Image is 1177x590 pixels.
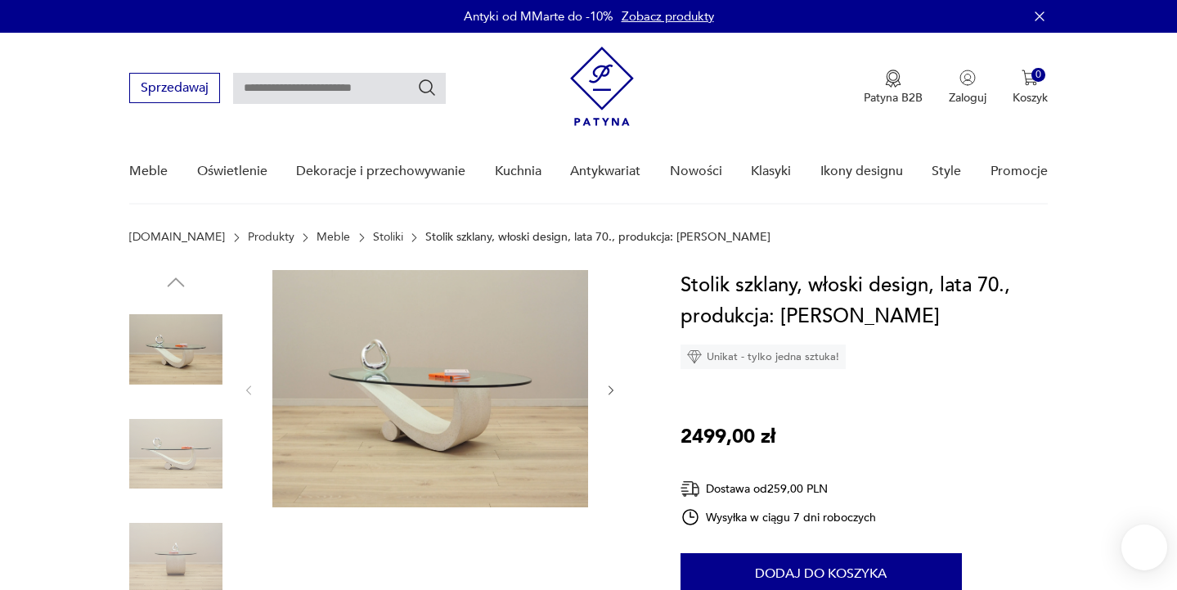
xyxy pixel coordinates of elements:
img: Ikona koszyka [1022,70,1038,86]
a: Oświetlenie [197,140,267,203]
p: 2499,00 zł [681,421,775,453]
p: Patyna B2B [864,90,923,106]
div: 0 [1031,68,1045,82]
p: Zaloguj [949,90,986,106]
p: Koszyk [1013,90,1048,106]
a: Ikona medaluPatyna B2B [864,70,923,106]
p: Antyki od MMarte do -10% [464,8,613,25]
img: Zdjęcie produktu Stolik szklany, włoski design, lata 70., produkcja: Włochy [129,408,222,501]
img: Ikona dostawy [681,479,700,499]
a: Produkty [248,231,294,244]
img: Ikonka użytkownika [959,70,976,86]
a: Dekoracje i przechowywanie [296,140,465,203]
a: Antykwariat [570,140,640,203]
div: Unikat - tylko jedna sztuka! [681,345,846,369]
button: Zaloguj [949,70,986,106]
button: 0Koszyk [1013,70,1048,106]
button: Sprzedawaj [129,73,220,103]
a: Stoliki [373,231,403,244]
a: Zobacz produkty [622,8,714,25]
h1: Stolik szklany, włoski design, lata 70., produkcja: [PERSON_NAME] [681,270,1048,332]
a: [DOMAIN_NAME] [129,231,225,244]
div: Wysyłka w ciągu 7 dni roboczych [681,507,877,527]
a: Meble [129,140,168,203]
img: Patyna - sklep z meblami i dekoracjami vintage [570,47,634,126]
a: Promocje [991,140,1048,203]
img: Ikona diamentu [687,349,702,364]
button: Patyna B2B [864,70,923,106]
a: Sprzedawaj [129,83,220,95]
a: Kuchnia [495,140,541,203]
a: Klasyki [751,140,791,203]
a: Ikony designu [820,140,903,203]
a: Meble [317,231,350,244]
img: Zdjęcie produktu Stolik szklany, włoski design, lata 70., produkcja: Włochy [129,303,222,396]
img: Ikona medalu [885,70,901,88]
iframe: Smartsupp widget button [1121,525,1167,570]
a: Nowości [670,140,722,203]
p: Stolik szklany, włoski design, lata 70., produkcja: [PERSON_NAME] [425,231,770,244]
a: Style [932,140,961,203]
button: Szukaj [417,78,437,97]
img: Zdjęcie produktu Stolik szklany, włoski design, lata 70., produkcja: Włochy [272,270,588,507]
div: Dostawa od 259,00 PLN [681,479,877,499]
